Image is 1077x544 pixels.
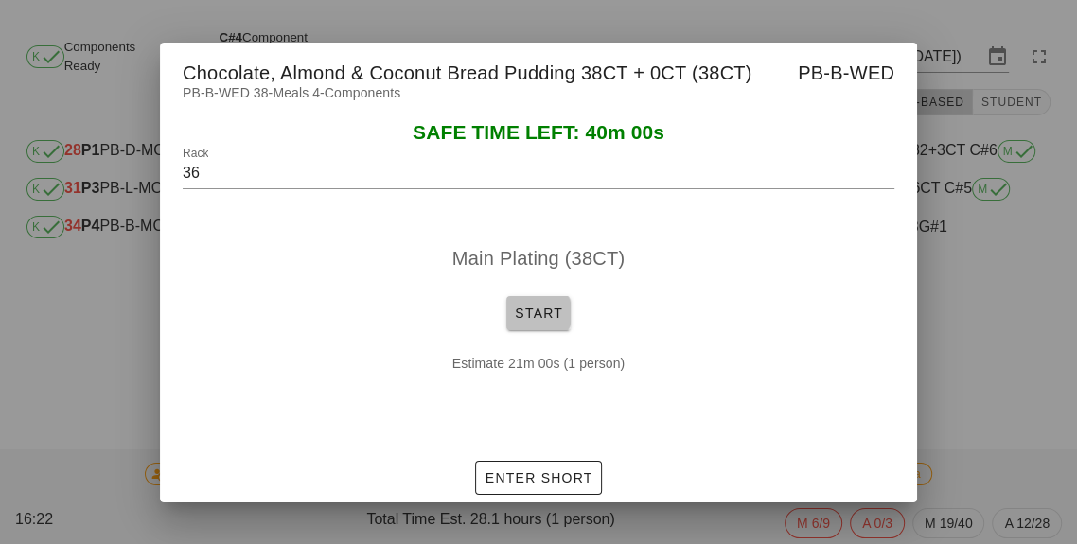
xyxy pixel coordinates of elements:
label: Rack [183,147,208,161]
div: Main Plating (38CT) [183,228,894,289]
button: Enter Short [475,461,601,495]
p: Estimate 21m 00s (1 person) [198,353,879,374]
span: Start [514,306,563,321]
span: Enter Short [484,470,592,485]
span: SAFE TIME LEFT: 40m 00s [413,121,664,143]
div: Chocolate, Almond & Coconut Bread Pudding 38CT + 0CT (38CT) [160,43,917,97]
button: Start [506,296,571,330]
span: PB-B-WED [798,58,894,88]
div: PB-B-WED 38-Meals 4-Components [160,82,917,122]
